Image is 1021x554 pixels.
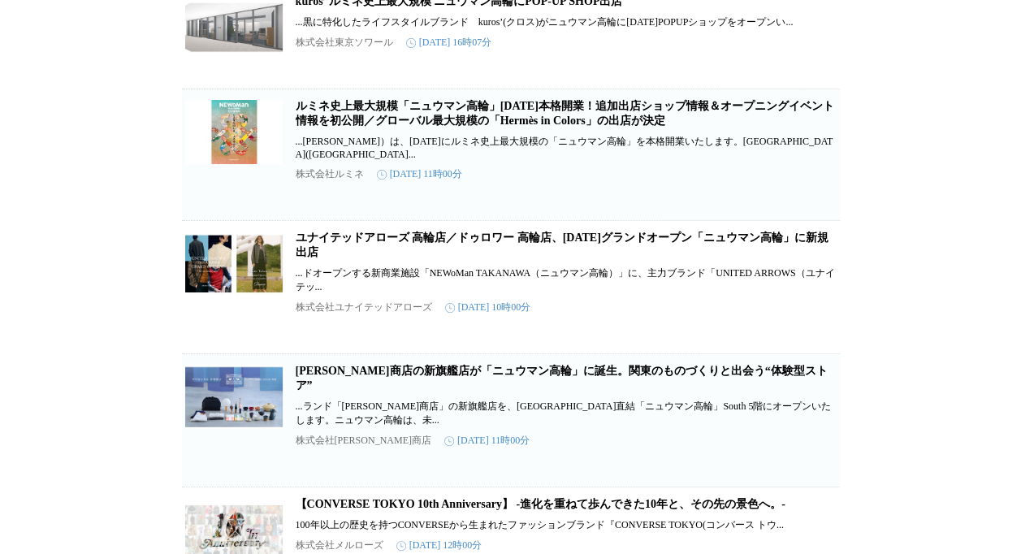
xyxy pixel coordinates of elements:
[296,36,393,50] p: 株式会社東京ソワール
[296,365,828,392] a: [PERSON_NAME]商店の新旗艦店が「ニュウマン高輪」に誕生。関東のものづくりと出会う“体験型ストア”
[296,434,431,448] p: 株式会社[PERSON_NAME]商店
[296,266,837,294] p: ...ドオープンする新商業施設「NEWoMan TAKANAWA（ニュウマン高輪）」に、主力ブランド「UNITED ARROWS（ユナイテッ...
[296,518,837,532] p: 100年以上の歴史を持つCONVERSEから生まれたファッションブランド『CONVERSE TOKYO(コンバース トウ...
[296,100,834,127] a: ルミネ史上最大規模「ニュウマン高輪」[DATE]本格開業！追加出店ショップ情報＆オープニングイベント情報を初公開／グローバル最大規模の「Hermès in Colors」の出店が決定
[296,232,828,258] a: ユナイテッドアローズ 高輪店／ドゥロワー 高輪店、[DATE]グランドオープン「ニュウマン高輪」に新規出店
[296,135,837,161] p: ...[PERSON_NAME]）は、[DATE]にルミネ史上最大規模の「ニュウマン高輪」を本格開業いたします。[GEOGRAPHIC_DATA]([GEOGRAPHIC_DATA]...
[185,231,283,296] img: ユナイテッドアローズ 高輪店／ドゥロワー 高輪店、2025年9月12日（金）グランドオープン「ニュウマン高輪」に新規出店
[296,167,364,181] p: 株式会社ルミネ
[296,400,837,427] p: ...ランド「[PERSON_NAME]商店」の新旗艦店を、[GEOGRAPHIC_DATA]直結「ニュウマン高輪」South 5階にオープンいたします。ニュウマン高輪は、未...
[296,539,383,552] p: 株式会社メルローズ
[396,539,482,552] time: [DATE] 12時00分
[185,364,283,429] img: 中川政七商店の新旗艦店が「ニュウマン高輪」に誕生。関東のものづくりと出会う“体験型ストア”
[296,15,837,29] p: ...黒に特化したライフスタイルブランド kuros’(クロス)がニュウマン高輪に[DATE]POPUPショップをオープンい...
[296,498,785,510] a: 【CONVERSE TOKYO 10th Anniversary】 -進化を重ねて歩んできた10年と、その先の景色へ。-
[185,99,283,164] img: ルミネ史上最大規模「ニュウマン高輪」9月12日(金)本格開業！追加出店ショップ情報＆オープニングイベント情報を初公開／グローバル最大規模の「Hermès in Colors」の出店が決定
[406,36,492,50] time: [DATE] 16時07分
[377,167,462,181] time: [DATE] 11時00分
[296,301,432,314] p: 株式会社ユナイテッドアローズ
[444,434,530,448] time: [DATE] 11時00分
[445,301,531,314] time: [DATE] 10時00分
